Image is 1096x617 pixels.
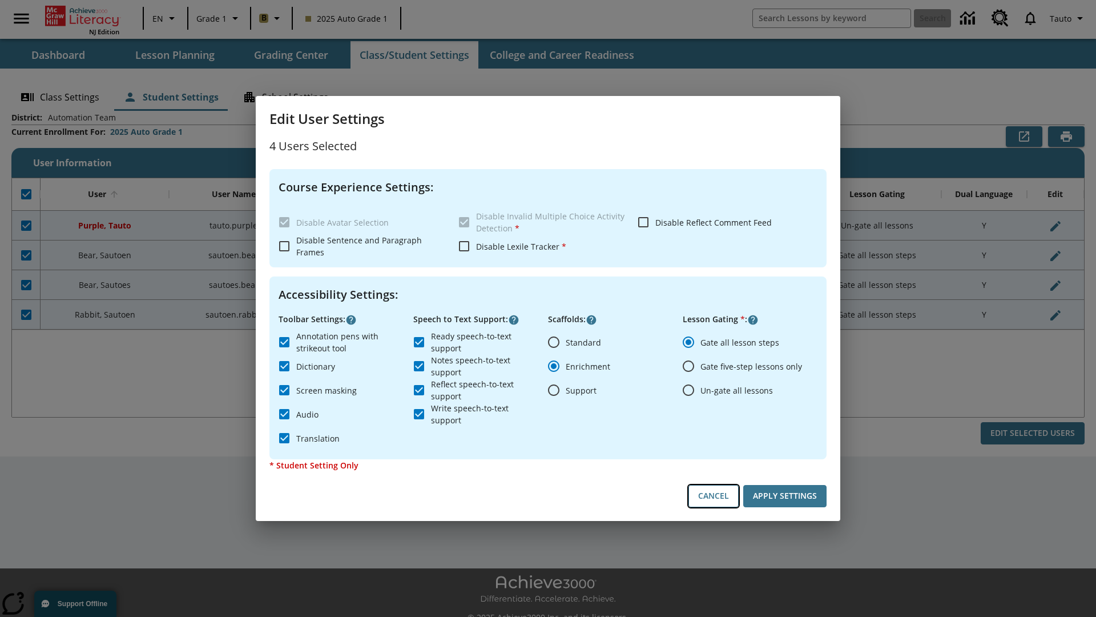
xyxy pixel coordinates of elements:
[700,384,773,396] span: Un-gate all lessons
[279,178,817,197] h4: Course Experience Settings :
[586,314,597,326] button: Click here to know more about
[279,286,817,304] h4: Accessibility Settings :
[548,313,683,326] p: Scaffolds :
[452,210,629,234] label: These settings are specific to individual classes. To see these settings or make changes, please ...
[747,314,759,326] button: Click here to know more about
[413,313,548,326] p: Speech to Text Support :
[688,485,739,507] button: Cancel
[655,217,772,228] span: Disable Reflect Comment Feed
[269,459,827,471] p: * Student Setting Only
[700,336,779,348] span: Gate all lesson steps
[431,378,539,402] span: Reflect speech-to-text support
[345,314,357,326] button: Click here to know more about
[566,384,597,396] span: Support
[296,408,319,420] span: Audio
[431,354,539,378] span: Notes speech-to-text support
[296,384,357,396] span: Screen masking
[296,360,335,372] span: Dictionary
[296,330,404,354] span: Annotation pens with strikeout tool
[279,313,413,326] p: Toolbar Settings :
[508,314,519,326] button: Click here to know more about
[683,313,817,326] p: Lesson Gating :
[743,485,827,507] button: Apply Settings
[296,217,389,228] span: Disable Avatar Selection
[566,360,610,372] span: Enrichment
[700,360,802,372] span: Gate five-step lessons only
[296,235,422,258] span: Disable Sentence and Paragraph Frames
[431,330,539,354] span: Ready speech-to-text support
[269,137,827,155] p: 4 Users Selected
[566,336,601,348] span: Standard
[296,432,340,444] span: Translation
[272,210,449,234] label: These settings are specific to individual classes. To see these settings or make changes, please ...
[431,402,539,426] span: Write speech-to-text support
[269,110,827,128] h3: Edit User Settings
[476,211,624,234] span: Disable Invalid Multiple Choice Activity Detection
[476,241,566,252] span: Disable Lexile Tracker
